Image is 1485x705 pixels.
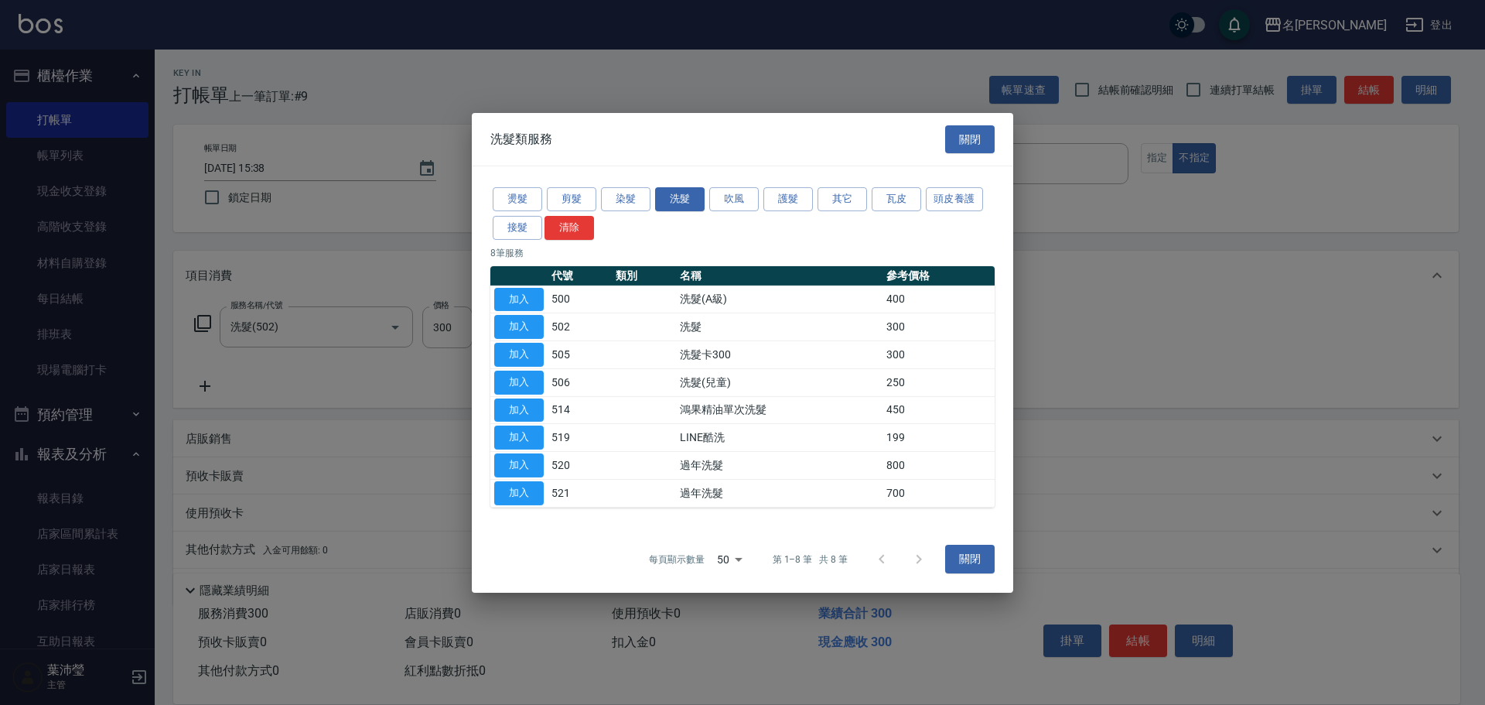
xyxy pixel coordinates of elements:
button: 頭皮養護 [926,187,983,211]
th: 名稱 [676,265,882,286]
button: 護髮 [763,187,813,211]
td: 300 [882,313,995,341]
td: 洗髮卡300 [676,341,882,368]
td: 洗髮(A級) [676,286,882,313]
p: 每頁顯示數量 [649,553,705,566]
td: 250 [882,368,995,396]
button: 加入 [494,287,544,311]
td: 500 [548,286,612,313]
button: 關閉 [945,545,995,573]
td: 505 [548,341,612,368]
th: 代號 [548,265,612,286]
td: 514 [548,396,612,424]
button: 吹風 [709,187,759,211]
span: 洗髮類服務 [490,132,552,147]
button: 剪髮 [547,187,596,211]
button: 加入 [494,453,544,477]
button: 其它 [818,187,867,211]
td: 鴻果精油單次洗髮 [676,396,882,424]
td: 520 [548,451,612,479]
td: 506 [548,368,612,396]
button: 接髮 [493,216,542,240]
td: 199 [882,424,995,452]
p: 8 筆服務 [490,245,995,259]
button: 加入 [494,343,544,367]
td: 502 [548,313,612,341]
td: 洗髮(兒童) [676,368,882,396]
button: 加入 [494,398,544,422]
button: 瓦皮 [872,187,921,211]
td: 過年洗髮 [676,479,882,507]
th: 參考價格 [882,265,995,286]
th: 類別 [612,265,676,286]
td: 700 [882,479,995,507]
button: 加入 [494,426,544,450]
button: 加入 [494,315,544,339]
td: 519 [548,424,612,452]
button: 清除 [544,216,594,240]
div: 50 [711,538,748,580]
td: 300 [882,341,995,368]
td: 450 [882,396,995,424]
button: 加入 [494,481,544,505]
button: 染髮 [601,187,650,211]
button: 關閉 [945,125,995,153]
td: 400 [882,286,995,313]
button: 加入 [494,371,544,395]
td: 過年洗髮 [676,451,882,479]
td: 800 [882,451,995,479]
button: 洗髮 [655,187,705,211]
button: 燙髮 [493,187,542,211]
td: 521 [548,479,612,507]
td: 洗髮 [676,313,882,341]
p: 第 1–8 筆 共 8 筆 [773,553,848,566]
td: LINE酷洗 [676,424,882,452]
